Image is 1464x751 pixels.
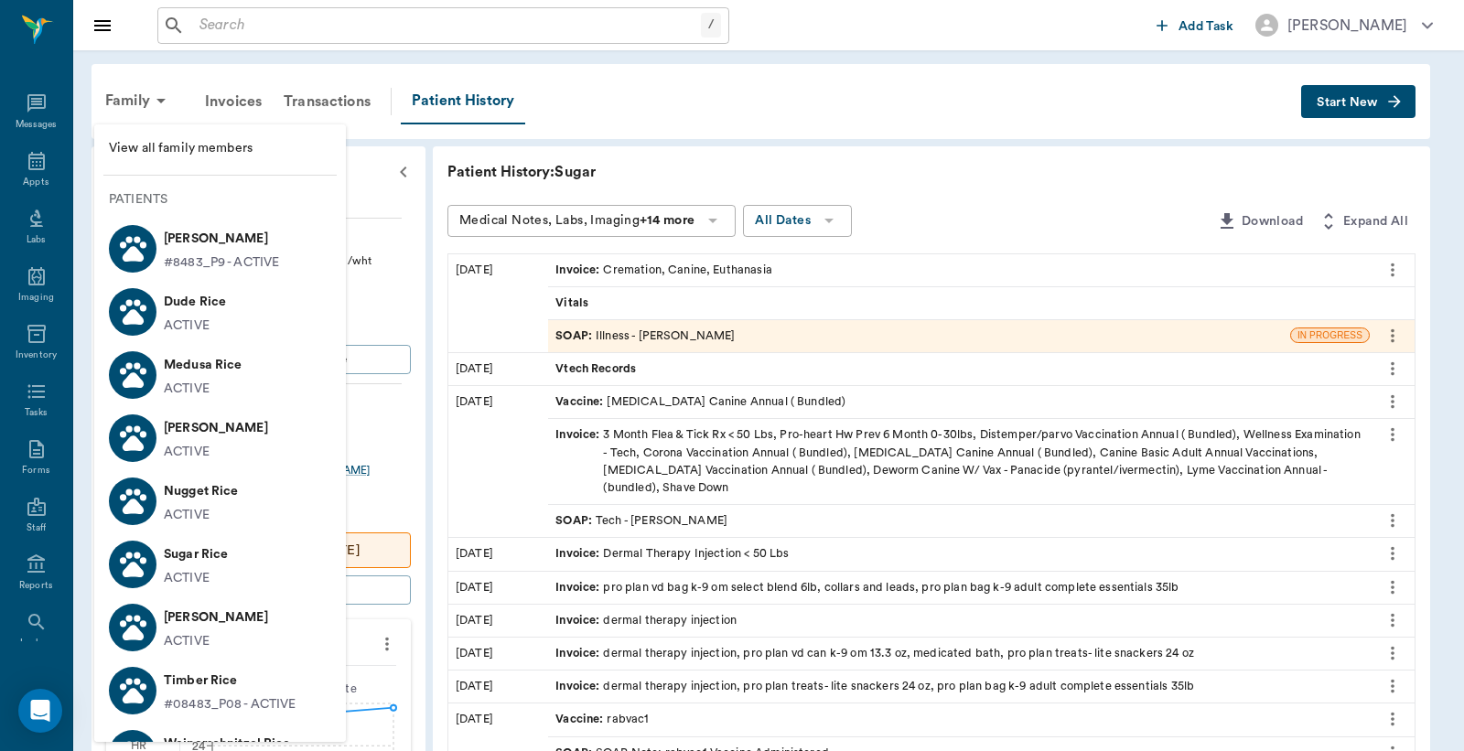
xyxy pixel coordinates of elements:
[94,532,346,595] a: Sugar Rice ACTIVE
[164,666,296,695] p: Timber Rice
[94,280,346,343] a: Dude Rice ACTIVE
[109,139,331,158] span: View all family members
[164,316,210,336] p: ACTIVE
[94,659,346,722] a: Timber Rice#08483_P08 - ACTIVE
[94,469,346,532] a: Nugget Rice ACTIVE
[164,224,279,253] p: [PERSON_NAME]
[164,540,228,569] p: Sugar Rice
[164,603,268,632] p: [PERSON_NAME]
[18,689,62,733] div: Open Intercom Messenger
[164,380,210,399] p: ACTIVE
[94,217,346,280] a: [PERSON_NAME]#8483_P9 - ACTIVE
[164,287,226,316] p: Dude Rice
[164,253,279,273] p: #8483_P9 - ACTIVE
[164,632,210,651] p: ACTIVE
[94,595,346,659] a: [PERSON_NAME] ACTIVE
[164,695,296,714] p: #08483_P08 - ACTIVE
[164,569,210,588] p: ACTIVE
[109,190,346,209] p: Patients
[164,477,238,506] p: Nugget Rice
[164,413,268,443] p: [PERSON_NAME]
[94,132,346,166] a: View all family members
[94,343,346,406] a: Medusa Rice ACTIVE
[164,506,210,525] p: ACTIVE
[94,406,346,469] a: [PERSON_NAME] ACTIVE
[164,350,242,380] p: Medusa Rice
[164,443,210,462] p: ACTIVE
